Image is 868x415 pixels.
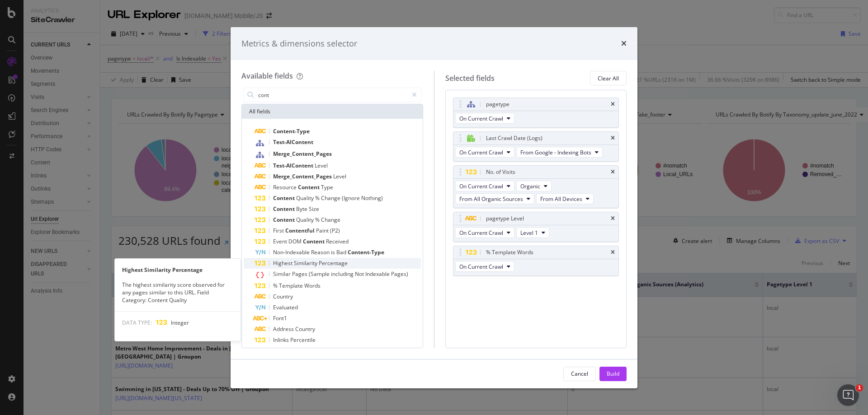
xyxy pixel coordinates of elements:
[486,168,515,177] div: No. of Visits
[453,212,619,242] div: pagetype LeveltimesOn Current CrawlLevel 1
[273,325,295,333] span: Address
[330,227,340,234] span: (P2)
[336,248,348,256] span: Bad
[241,71,293,81] div: Available fields
[459,182,503,190] span: On Current Crawl
[273,162,315,169] span: Test-AIContent
[273,282,279,289] span: %
[611,250,615,255] div: times
[540,195,582,203] span: From All Devices
[459,195,523,203] span: From All Organic Sources
[319,259,348,267] span: Percentage
[257,88,408,102] input: Search by field name
[290,336,316,344] span: Percentile
[241,38,357,50] div: Metrics & dimensions selector
[273,173,333,180] span: Merge_Content_Pages
[455,181,514,191] button: On Current Crawl
[309,205,319,213] span: Size
[365,270,391,278] span: Indexable
[316,227,330,234] span: Paint
[296,216,315,224] span: Quality
[315,162,328,169] span: Level
[292,270,309,278] span: Pages
[331,248,336,256] span: is
[273,194,296,202] span: Content
[296,194,315,202] span: Quality
[273,227,285,234] span: First
[321,183,333,191] span: Type
[273,270,292,278] span: Similar
[355,270,365,278] span: Not
[309,270,331,278] span: (Sample
[455,147,514,158] button: On Current Crawl
[273,127,310,135] span: Content-Type
[273,314,287,322] span: Font1
[571,370,588,378] div: Cancel
[294,259,319,267] span: Similarity
[348,248,384,256] span: Content-Type
[455,193,534,204] button: From All Organic Sources
[331,270,355,278] span: including
[273,336,290,344] span: Inlinks
[304,282,321,289] span: Words
[459,229,503,237] span: On Current Crawl
[285,227,316,234] span: Contentful
[516,147,603,158] button: From Google - Indexing Bots
[273,248,311,256] span: Non-Indexable
[453,131,619,162] div: Last Crawl Date (Logs)timesOn Current CrawlFrom Google - Indexing Bots
[321,216,340,224] span: Change
[486,134,542,143] div: Last Crawl Date (Logs)
[837,384,859,406] iframe: Intercom live chat
[520,182,540,190] span: Organic
[333,173,346,180] span: Level
[516,227,549,238] button: Level 1
[486,214,524,223] div: pagetype Level
[273,138,313,146] span: Test-AIContent
[455,227,514,238] button: On Current Crawl
[611,216,615,221] div: times
[231,27,637,388] div: modal
[296,205,309,213] span: Byte
[520,149,591,156] span: From Google - Indexing Bots
[273,216,296,224] span: Content
[115,281,241,304] div: The highest similarity score observed for any pages similar to this URL. Field Category: Content ...
[303,238,326,245] span: Content
[455,261,514,272] button: On Current Crawl
[856,384,863,392] span: 1
[453,98,619,128] div: pagetypetimesOn Current Crawl
[459,263,503,270] span: On Current Crawl
[453,246,619,276] div: % Template WordstimesOn Current Crawl
[326,238,349,245] span: Received
[455,113,514,124] button: On Current Crawl
[273,205,296,213] span: Content
[295,325,315,333] span: Country
[536,193,594,204] button: From All Devices
[311,248,331,256] span: Reason
[273,303,298,311] span: Evaluated
[563,367,596,381] button: Cancel
[288,238,303,245] span: DOM
[611,135,615,141] div: times
[361,194,383,202] span: Nothing)
[459,115,503,122] span: On Current Crawl
[598,75,619,82] div: Clear All
[486,248,533,257] div: % Template Words
[321,194,342,202] span: Change
[520,229,538,237] span: Level 1
[279,282,304,289] span: Template
[273,183,298,191] span: Resource
[342,194,361,202] span: (Ignore
[242,104,423,119] div: All fields
[611,169,615,175] div: times
[391,270,408,278] span: Pages)
[611,102,615,107] div: times
[273,238,288,245] span: Event
[599,367,627,381] button: Build
[453,165,619,208] div: No. of VisitstimesOn Current CrawlOrganicFrom All Organic SourcesFrom All Devices
[298,183,321,191] span: Content
[315,216,321,224] span: %
[273,293,293,300] span: Country
[459,149,503,156] span: On Current Crawl
[486,100,509,109] div: pagetype
[115,266,241,274] div: Highest Similarity Percentage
